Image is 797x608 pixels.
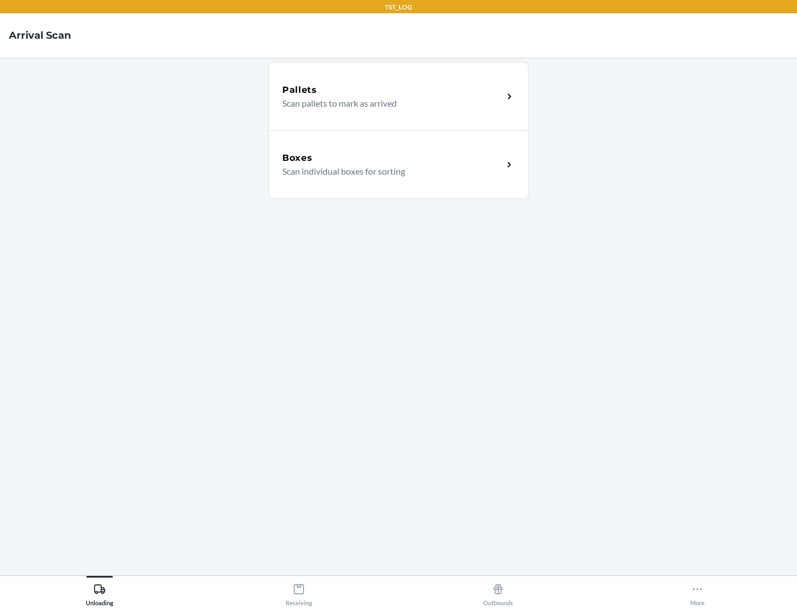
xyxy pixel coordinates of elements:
h4: Arrival Scan [9,28,71,43]
button: Receiving [199,576,398,606]
p: Scan pallets to mark as arrived [282,97,494,110]
p: Scan individual boxes for sorting [282,165,494,178]
div: More [690,579,705,606]
div: Receiving [286,579,312,606]
h5: Boxes [282,151,313,165]
a: BoxesScan individual boxes for sorting [268,130,529,199]
div: Outbounds [483,579,513,606]
button: More [598,576,797,606]
a: PalletsScan pallets to mark as arrived [268,62,529,130]
h5: Pallets [282,83,317,97]
p: TST_LOG [385,2,412,12]
div: Unloading [86,579,113,606]
button: Outbounds [398,576,598,606]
